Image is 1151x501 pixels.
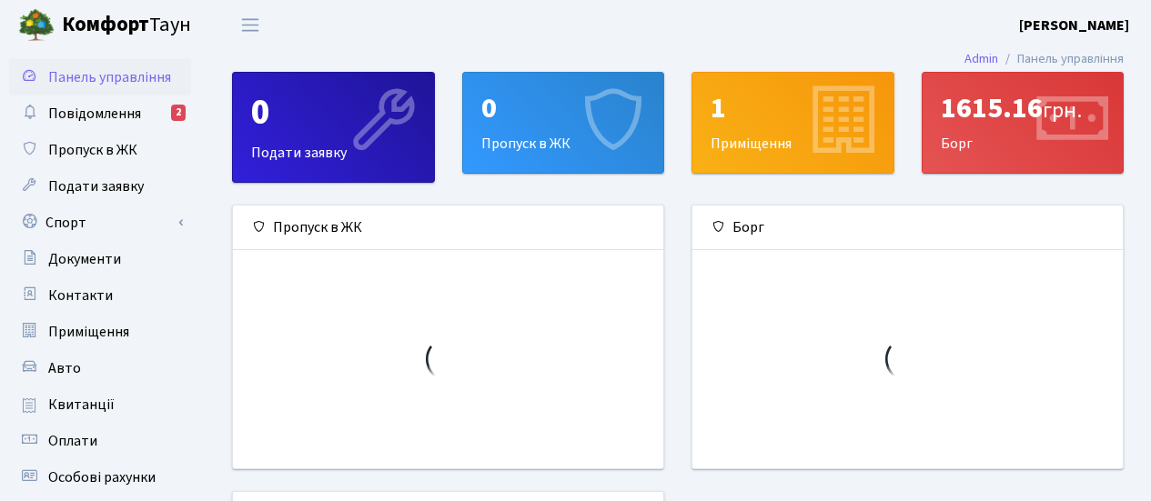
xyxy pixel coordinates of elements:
a: 1Приміщення [692,72,894,174]
a: Авто [9,350,191,386]
a: Повідомлення2 [9,95,191,132]
span: Особові рахунки [48,467,156,487]
a: Особові рахунки [9,459,191,496]
span: Оплати [48,431,97,451]
a: Панель управління [9,59,191,95]
div: Подати заявку [233,73,434,182]
a: Приміщення [9,314,191,350]
a: Контакти [9,277,191,314]
a: [PERSON_NAME] [1019,15,1129,36]
li: Панель управління [998,49,1124,69]
div: Пропуск в ЖК [233,205,663,250]
b: Комфорт [62,10,149,39]
span: Подати заявку [48,176,144,196]
a: Квитанції [9,386,191,423]
div: Борг [923,73,1124,173]
span: Квитанції [48,395,115,415]
img: logo.png [18,7,55,44]
div: Приміщення [692,73,894,173]
div: 1 [711,91,875,125]
span: Панель управління [48,67,171,87]
div: 0 [481,91,646,125]
span: Приміщення [48,322,129,342]
span: Авто [48,358,81,378]
nav: breadcrumb [937,40,1151,78]
div: Пропуск в ЖК [463,73,664,173]
a: Оплати [9,423,191,459]
div: 1615.16 [941,91,1106,125]
span: Пропуск в ЖК [48,140,137,160]
a: Спорт [9,205,191,241]
a: 0Пропуск в ЖК [462,72,665,174]
span: Контакти [48,286,113,306]
div: 2 [171,105,186,121]
b: [PERSON_NAME] [1019,15,1129,35]
span: Повідомлення [48,104,141,124]
div: 0 [251,91,416,135]
a: Admin [964,49,998,68]
div: Борг [692,205,1123,250]
a: Документи [9,241,191,277]
a: Подати заявку [9,168,191,205]
span: Документи [48,249,121,269]
button: Переключити навігацію [227,10,273,40]
a: Пропуск в ЖК [9,132,191,168]
span: Таун [62,10,191,41]
a: 0Подати заявку [232,72,435,183]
